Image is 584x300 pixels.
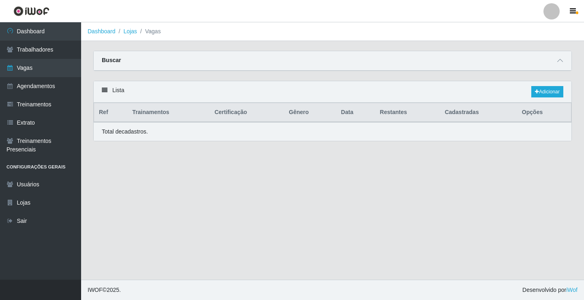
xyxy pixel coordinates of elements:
[88,287,103,293] span: IWOF
[284,103,336,122] th: Gênero
[94,103,128,122] th: Ref
[88,286,121,294] span: © 2025 .
[210,103,284,122] th: Certificação
[566,287,578,293] a: iWof
[13,6,49,16] img: CoreUI Logo
[88,28,116,35] a: Dashboard
[531,86,563,97] a: Adicionar
[81,22,584,41] nav: breadcrumb
[94,81,571,103] div: Lista
[375,103,440,122] th: Restantes
[127,103,210,122] th: Trainamentos
[522,286,578,294] span: Desenvolvido por
[336,103,375,122] th: Data
[517,103,571,122] th: Opções
[440,103,517,122] th: Cadastradas
[102,57,121,63] strong: Buscar
[137,27,161,36] li: Vagas
[102,127,148,136] p: Total de cadastros.
[123,28,137,35] a: Lojas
